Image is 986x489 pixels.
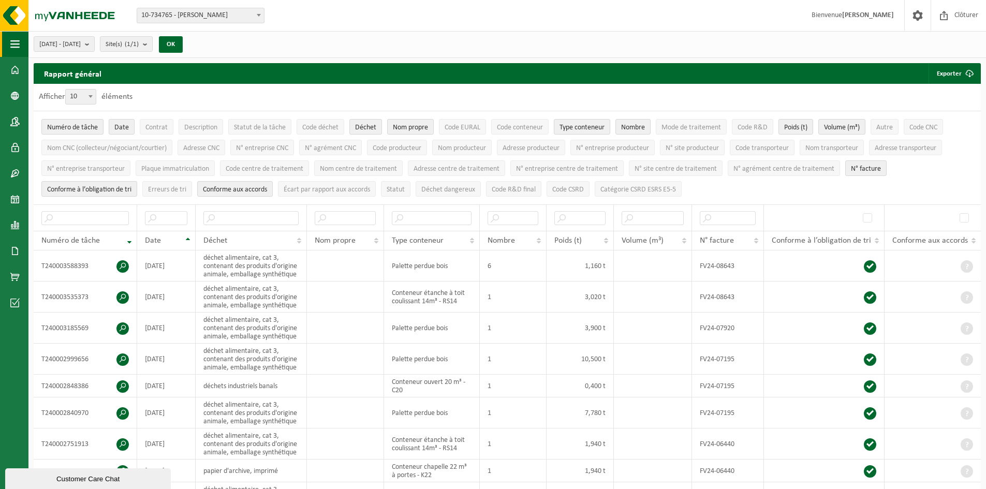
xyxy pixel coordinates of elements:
td: T240002840970 [34,397,137,428]
td: T240002848386 [34,375,137,397]
td: FV24-07195 [692,397,764,428]
span: Erreurs de tri [148,186,186,194]
button: Statut de la tâcheStatut de la tâche: Activate to sort [228,119,291,135]
button: Code EURALCode EURAL: Activate to sort [439,119,486,135]
span: Poids (t) [784,124,807,131]
button: Code transporteurCode transporteur: Activate to sort [730,140,794,155]
button: OK [159,36,183,53]
button: Erreurs de triErreurs de tri: Activate to sort [142,181,192,197]
td: [DATE] [137,397,196,428]
span: Conforme aux accords [892,236,968,245]
td: déchets industriels banals [196,375,307,397]
td: 1 [480,313,547,344]
span: Code CSRD [552,186,584,194]
span: N° entreprise CNC [236,144,288,152]
button: Code centre de traitementCode centre de traitement: Activate to sort [220,160,309,176]
td: [DATE] [137,375,196,397]
button: Type conteneurType conteneur: Activate to sort [554,119,610,135]
td: T240002751913 [34,428,137,460]
td: FV24-07195 [692,344,764,375]
span: Poids (t) [554,236,582,245]
button: N° entreprise CNCN° entreprise CNC: Activate to sort [230,140,294,155]
td: T240003185569 [34,313,137,344]
button: NombreNombre: Activate to sort [615,119,651,135]
button: Exporter [929,63,980,84]
span: Nom CNC (collecteur/négociant/courtier) [47,144,167,152]
button: N° entreprise transporteurN° entreprise transporteur: Activate to sort [41,160,130,176]
button: Adresse producteurAdresse producteur: Activate to sort [497,140,565,155]
button: Déchet dangereux : Activate to sort [416,181,481,197]
button: DescriptionDescription: Activate to sort [179,119,223,135]
span: Type conteneur [560,124,605,131]
span: N° facture [851,165,881,173]
button: Code R&DCode R&amp;D: Activate to sort [732,119,773,135]
td: [DATE] [137,460,196,482]
td: 10,500 t [547,344,614,375]
span: 10-734765 - OLANO CARVIN - CARVIN [137,8,264,23]
button: Nom producteurNom producteur: Activate to sort [432,140,492,155]
span: Date [114,124,129,131]
button: N° agrément centre de traitementN° agrément centre de traitement: Activate to sort [728,160,840,176]
td: FV24-07920 [692,313,764,344]
button: Catégorie CSRD ESRS E5-5Catégorie CSRD ESRS E5-5: Activate to sort [595,181,682,197]
td: Conteneur étanche à toit coulissant 14m³ - RS14 [384,428,479,460]
td: Conteneur ouvert 20 m³ - C20 [384,375,479,397]
span: Code conteneur [497,124,543,131]
span: Code transporteur [735,144,789,152]
span: Code producteur [373,144,421,152]
span: Adresse centre de traitement [414,165,499,173]
iframe: chat widget [5,466,173,489]
span: Nom transporteur [805,144,858,152]
span: Contrat [145,124,168,131]
button: Code CSRDCode CSRD: Activate to sort [547,181,590,197]
span: Mode de traitement [661,124,721,131]
td: Palette perdue bois [384,397,479,428]
span: Statut [387,186,405,194]
td: 6 [480,250,547,281]
span: Déchet dangereux [421,186,475,194]
td: 1 [480,344,547,375]
td: 7,780 t [547,397,614,428]
td: Conteneur étanche à toit coulissant 14m³ - RS14 [384,281,479,313]
button: Code producteurCode producteur: Activate to sort [367,140,427,155]
span: [DATE] - [DATE] [39,37,81,52]
span: N° site producteur [666,144,719,152]
td: 1 [480,428,547,460]
span: N° entreprise producteur [576,144,649,152]
button: N° site producteurN° site producteur : Activate to sort [660,140,725,155]
td: 3,900 t [547,313,614,344]
button: Code conteneurCode conteneur: Activate to sort [491,119,549,135]
span: N° agrément centre de traitement [733,165,834,173]
button: N° entreprise producteurN° entreprise producteur: Activate to sort [570,140,655,155]
span: N° facture [700,236,734,245]
button: Code R&D finalCode R&amp;D final: Activate to sort [486,181,541,197]
span: Nom producteur [438,144,486,152]
button: Code CNCCode CNC: Activate to sort [904,119,943,135]
button: N° entreprise centre de traitementN° entreprise centre de traitement: Activate to sort [510,160,624,176]
td: [DATE] [137,344,196,375]
span: Volume (m³) [622,236,664,245]
td: 1 [480,281,547,313]
span: Type conteneur [392,236,444,245]
button: Code déchetCode déchet: Activate to sort [297,119,344,135]
button: Adresse centre de traitementAdresse centre de traitement: Activate to sort [408,160,505,176]
span: Numéro de tâche [47,124,98,131]
button: Adresse transporteurAdresse transporteur: Activate to sort [869,140,942,155]
label: Afficher éléments [39,93,133,101]
td: déchet alimentaire, cat 3, contenant des produits d'origine animale, emballage synthétique [196,250,307,281]
td: déchet alimentaire, cat 3, contenant des produits d'origine animale, emballage synthétique [196,397,307,428]
span: Conforme aux accords [203,186,267,194]
button: Poids (t)Poids (t): Activate to sort [778,119,813,135]
td: déchet alimentaire, cat 3, contenant des produits d'origine animale, emballage synthétique [196,428,307,460]
h2: Rapport général [34,63,112,84]
td: déchet alimentaire, cat 3, contenant des produits d'origine animale, emballage synthétique [196,281,307,313]
button: Site(s)(1/1) [100,36,153,52]
td: 0,400 t [547,375,614,397]
span: Volume (m³) [824,124,860,131]
span: N° entreprise transporteur [47,165,125,173]
span: Site(s) [106,37,139,52]
span: Nom propre [393,124,428,131]
td: [DATE] [137,428,196,460]
td: Conteneur chapelle 22 m³ à portes - K22 [384,460,479,482]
